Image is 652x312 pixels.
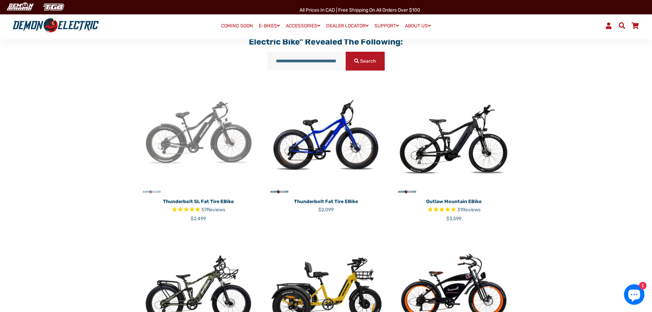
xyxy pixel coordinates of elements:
[267,196,385,213] a: Thunderbolt Fat Tire eBike $2,099
[395,196,512,222] a: Outlaw Mountain eBike Rated 4.8 out of 5 stars 31 reviews $3,599
[140,78,257,196] img: Thunderbolt SL Fat Tire eBike - Demon Electric
[219,21,255,31] a: COMING SOON
[360,58,376,64] span: Search
[622,284,647,307] inbox-online-store-chat: Shopify online store chat
[267,52,346,71] input: Search our store
[283,21,323,31] a: ACCESSORIES
[318,207,334,213] span: $2,099
[140,206,257,214] span: Rated 4.9 out of 5 stars 57 reviews
[462,207,481,213] span: Reviews
[324,21,371,31] a: DEALER LOCATOR
[140,196,257,222] a: Thunderbolt SL Fat Tire eBike Rated 4.9 out of 5 stars 57 reviews $2,499
[10,17,101,35] img: Demon Electric logo
[267,198,385,205] p: Thunderbolt Fat Tire eBike
[256,21,282,31] a: E-BIKES
[191,216,206,222] span: $2,499
[207,207,225,213] span: Reviews
[395,206,512,214] span: Rated 4.8 out of 5 stars 31 reviews
[299,7,420,13] span: All Prices in CAD | Free shipping on all orders over $100
[446,216,461,222] span: $3,599
[457,207,481,213] span: 31 reviews
[395,78,512,196] img: Outlaw Mountain eBike - Demon Electric
[140,198,257,205] p: Thunderbolt SL Fat Tire eBike
[40,1,68,13] img: TGB Canada
[267,78,385,196] img: Thunderbolt Fat Tire eBike - Demon Electric
[402,21,433,31] a: ABOUT US
[372,21,401,31] a: SUPPORT
[395,198,512,205] p: Outlaw Mountain eBike
[3,1,36,13] img: Demon Electric
[346,52,385,71] button: Search
[202,207,225,213] span: 57 reviews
